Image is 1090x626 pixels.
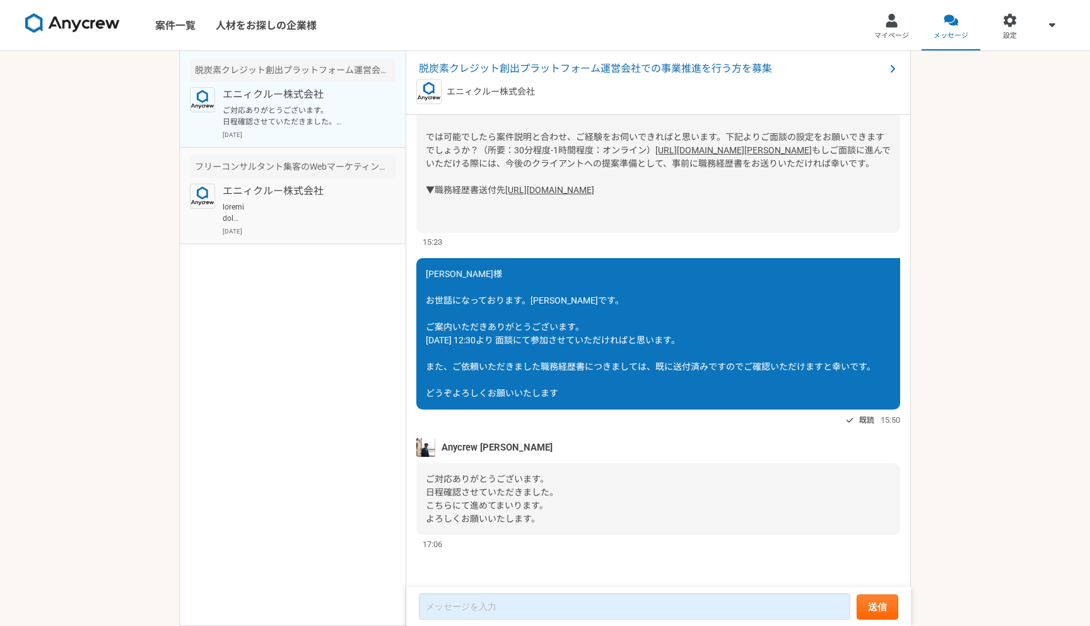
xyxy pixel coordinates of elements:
[223,130,396,139] p: [DATE]
[426,269,876,398] span: [PERSON_NAME]様 お世話になっております。[PERSON_NAME]です。 ご案内いただきありがとうございます。 [DATE] 12:30より 面談にて参加させていただければと思いま...
[190,59,396,82] div: 脱炭素クレジット創出プラットフォーム運営会社での事業推進を行う方を募集
[426,474,558,524] span: ご対応ありがとうございます。 日程確認させていただきました。 こちらにて進めてまいります。 よろしくお願いいたします。
[223,87,378,102] p: エニィクルー株式会社
[859,413,874,428] span: 既読
[423,236,442,248] span: 15:23
[190,184,215,209] img: logo_text_blue_01.png
[416,79,442,104] img: logo_text_blue_01.png
[223,105,378,127] p: ご対応ありがとうございます。 日程確認させていただきました。 こちらにて進めてまいります。 よろしくお願いいたします。
[223,227,396,236] p: [DATE]
[223,201,378,224] p: loremi dol sitam。consecteturadipis。 elitseddo。 eiusmodt「incididuntutlaboreetdolorem」aliquae、admin...
[419,61,885,76] span: 脱炭素クレジット創出プラットフォーム運営会社での事業推進を行う方を募集
[857,594,898,620] button: 送信
[190,87,215,112] img: logo_text_blue_01.png
[655,145,812,155] a: [URL][DOMAIN_NAME][PERSON_NAME]
[423,538,442,550] span: 17:06
[1003,31,1017,41] span: 設定
[442,440,553,454] span: Anycrew [PERSON_NAME]
[934,31,968,41] span: メッセージ
[447,85,535,98] p: エニィクルー株式会社
[223,184,378,199] p: エニィクルー株式会社
[426,92,884,155] span: [PERSON_NAME] ご確認ありがとうございます。 では可能でしたら案件説明と合わせ、ご経験をお伺いできればと思います。下記よりご面談の設定をお願いできますでしょうか？（所要：30分程度-...
[881,414,900,426] span: 15:50
[190,155,396,179] div: フリーコンサルタント集客のWebマーケティング（広告運用など）
[416,438,435,457] img: tomoya_yamashita.jpeg
[505,185,594,195] a: [URL][DOMAIN_NAME]
[426,145,891,195] span: もしご面談に進んでいただける際には、今後のクライアントへの提案準備として、事前に職務経歴書をお送りいただければ幸いです。 ▼職務経歴書送付先
[874,31,909,41] span: マイページ
[25,13,120,33] img: 8DqYSo04kwAAAAASUVORK5CYII=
